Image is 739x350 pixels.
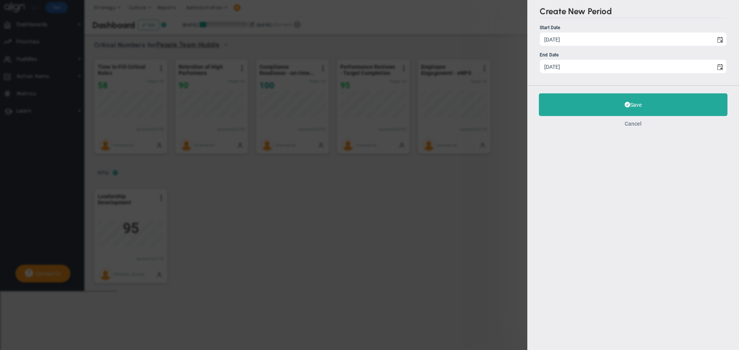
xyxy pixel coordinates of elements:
div: End Date [540,51,727,59]
h2: Create New Period [540,6,727,18]
input: End Date select [540,60,713,73]
button: Cancel [625,121,642,127]
input: Start Date select [540,33,713,46]
span: select [713,33,726,46]
div: Start Date [540,24,727,32]
span: select [713,60,726,73]
button: Save [539,93,727,116]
